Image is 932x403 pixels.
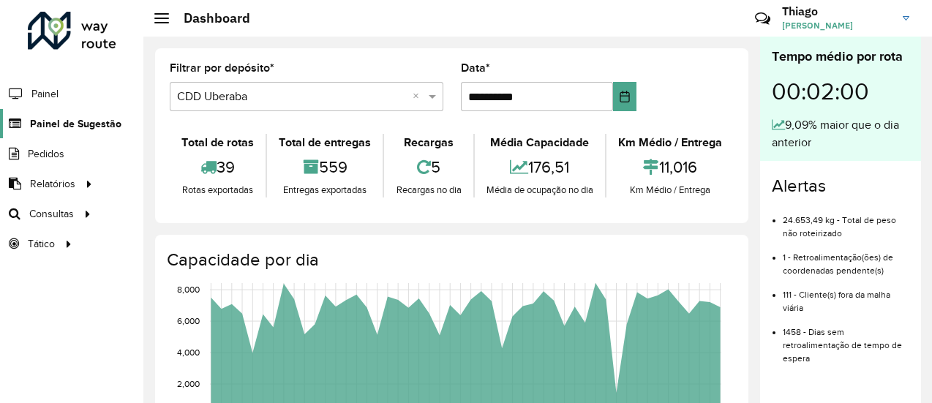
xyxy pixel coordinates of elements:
[478,134,601,151] div: Média Capacidade
[610,134,730,151] div: Km Médio / Entrega
[613,82,636,111] button: Choose Date
[388,151,469,183] div: 5
[167,249,734,271] h4: Capacidade por dia
[28,146,64,162] span: Pedidos
[173,134,262,151] div: Total de rotas
[388,134,469,151] div: Recargas
[177,285,200,294] text: 8,000
[170,59,274,77] label: Filtrar por depósito
[177,347,200,357] text: 4,000
[271,134,379,151] div: Total de entregas
[169,10,250,26] h2: Dashboard
[478,183,601,197] div: Média de ocupação no dia
[30,176,75,192] span: Relatórios
[31,86,59,102] span: Painel
[782,19,892,32] span: [PERSON_NAME]
[173,151,262,183] div: 39
[271,183,379,197] div: Entregas exportadas
[772,116,909,151] div: 9,09% maior que o dia anterior
[772,67,909,116] div: 00:02:00
[177,379,200,388] text: 2,000
[28,236,55,252] span: Tático
[772,47,909,67] div: Tempo médio por rota
[783,203,909,240] li: 24.653,49 kg - Total de peso não roteirizado
[271,151,379,183] div: 559
[747,3,778,34] a: Contato Rápido
[782,4,892,18] h3: Thiago
[783,277,909,315] li: 111 - Cliente(s) fora da malha viária
[783,315,909,365] li: 1458 - Dias sem retroalimentação de tempo de espera
[783,240,909,277] li: 1 - Retroalimentação(ões) de coordenadas pendente(s)
[30,116,121,132] span: Painel de Sugestão
[413,88,425,105] span: Clear all
[461,59,490,77] label: Data
[388,183,469,197] div: Recargas no dia
[610,183,730,197] div: Km Médio / Entrega
[177,316,200,325] text: 6,000
[772,176,909,197] h4: Alertas
[173,183,262,197] div: Rotas exportadas
[29,206,74,222] span: Consultas
[478,151,601,183] div: 176,51
[610,151,730,183] div: 11,016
